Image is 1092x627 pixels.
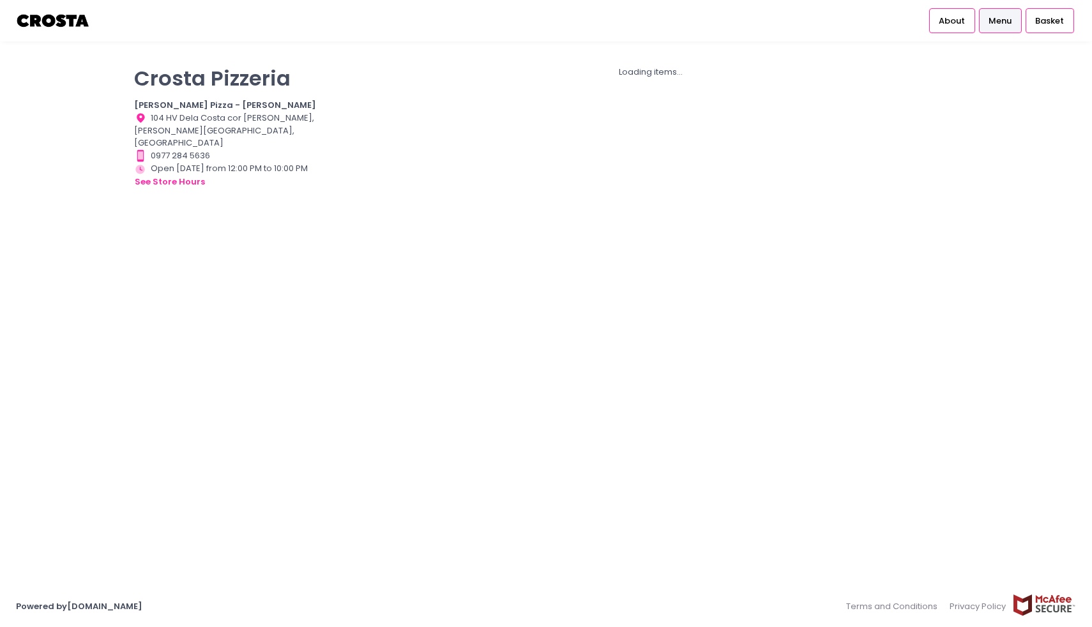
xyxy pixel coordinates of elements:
[846,594,944,619] a: Terms and Conditions
[929,8,975,33] a: About
[134,112,328,149] div: 104 HV Dela Costa cor [PERSON_NAME], [PERSON_NAME][GEOGRAPHIC_DATA], [GEOGRAPHIC_DATA]
[134,66,328,91] p: Crosta Pizzeria
[344,66,958,79] div: Loading items...
[134,175,206,189] button: see store hours
[16,10,91,32] img: logo
[134,162,328,189] div: Open [DATE] from 12:00 PM to 10:00 PM
[979,8,1022,33] a: Menu
[944,594,1013,619] a: Privacy Policy
[134,99,316,111] b: [PERSON_NAME] Pizza - [PERSON_NAME]
[16,600,142,612] a: Powered by[DOMAIN_NAME]
[1012,594,1076,616] img: mcafee-secure
[134,149,328,162] div: 0977 284 5636
[939,15,965,27] span: About
[989,15,1012,27] span: Menu
[1035,15,1064,27] span: Basket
